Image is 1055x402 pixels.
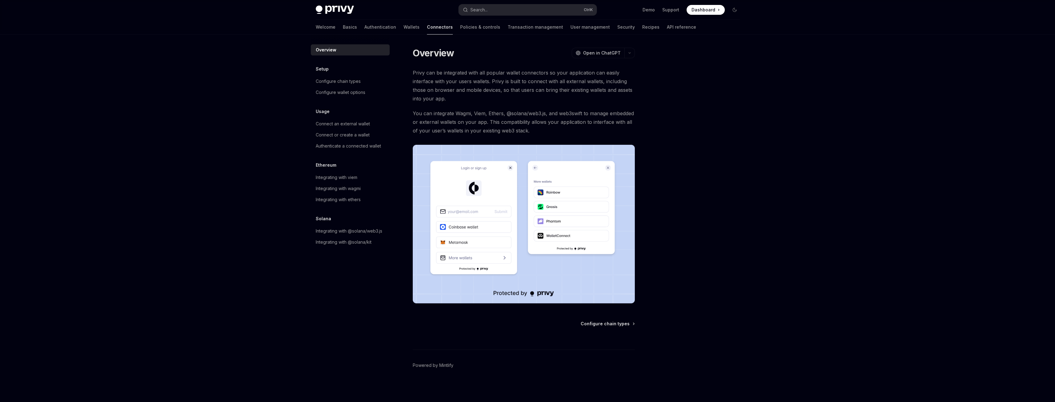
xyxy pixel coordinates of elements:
a: API reference [667,20,696,35]
button: Open in ChatGPT [572,48,624,58]
button: Toggle dark mode [730,5,740,15]
a: Transaction management [508,20,563,35]
a: Integrating with wagmi [311,183,390,194]
a: Configure wallet options [311,87,390,98]
div: Integrating with viem [316,174,357,181]
a: Connect an external wallet [311,118,390,129]
div: Configure wallet options [316,89,365,96]
a: User management [570,20,610,35]
a: Authenticate a connected wallet [311,140,390,152]
h5: Usage [316,108,330,115]
a: Integrating with @solana/web3.js [311,225,390,237]
a: Integrating with viem [311,172,390,183]
div: Configure chain types [316,78,361,85]
a: Powered by Mintlify [413,362,453,368]
h5: Solana [316,215,331,222]
span: Dashboard [692,7,715,13]
span: Configure chain types [581,321,630,327]
a: Integrating with ethers [311,194,390,205]
div: Integrating with ethers [316,196,361,203]
div: Integrating with wagmi [316,185,361,192]
button: Search...CtrlK [459,4,597,15]
div: Connect or create a wallet [316,131,370,139]
div: Integrating with @solana/web3.js [316,227,382,235]
a: Overview [311,44,390,55]
a: Welcome [316,20,335,35]
a: Policies & controls [460,20,500,35]
a: Wallets [404,20,420,35]
a: Configure chain types [311,76,390,87]
a: Connect or create a wallet [311,129,390,140]
a: Basics [343,20,357,35]
a: Integrating with @solana/kit [311,237,390,248]
h1: Overview [413,47,454,59]
div: Integrating with @solana/kit [316,238,371,246]
h5: Ethereum [316,161,336,169]
a: Configure chain types [581,321,634,327]
div: Connect an external wallet [316,120,370,128]
a: Demo [643,7,655,13]
span: Privy can be integrated with all popular wallet connectors so your application can easily interfa... [413,68,635,103]
div: Search... [470,6,488,14]
span: Ctrl K [584,7,593,12]
a: Support [662,7,679,13]
div: Overview [316,46,336,54]
span: You can integrate Wagmi, Viem, Ethers, @solana/web3.js, and web3swift to manage embedded or exter... [413,109,635,135]
a: Recipes [642,20,659,35]
div: Authenticate a connected wallet [316,142,381,150]
img: Connectors3 [413,145,635,303]
a: Security [617,20,635,35]
a: Authentication [364,20,396,35]
a: Connectors [427,20,453,35]
img: dark logo [316,6,354,14]
h5: Setup [316,65,329,73]
span: Open in ChatGPT [583,50,621,56]
a: Dashboard [687,5,725,15]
